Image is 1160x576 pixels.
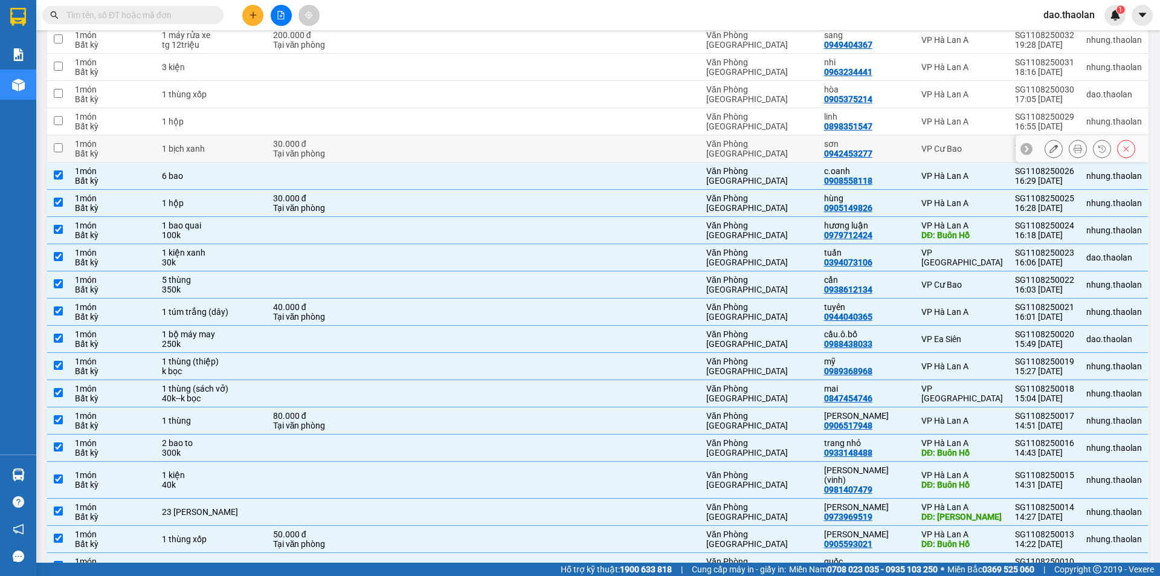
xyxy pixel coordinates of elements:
div: 14:22 [DATE] [1015,539,1074,549]
div: 40k [162,480,261,490]
div: 1 món [75,85,149,94]
div: 1 túm trắng (dây) [162,307,261,317]
div: Bất kỳ [75,312,149,322]
div: 16:03 [DATE] [1015,285,1074,294]
div: 16:45 [DATE] [1015,149,1074,158]
div: Văn Phòng [GEOGRAPHIC_DATA] [706,221,812,240]
div: nhung.thaolan [1086,534,1142,544]
div: 0938612134 [824,285,872,294]
div: 0908558118 [824,176,872,186]
span: Miền Nam [789,563,938,576]
div: hòa [824,85,909,94]
div: DĐ: Hoàng Vân [921,512,1003,522]
div: 0905593021 [824,539,872,549]
div: Tại văn phòng [273,312,368,322]
div: SG1108250014 [1015,502,1074,512]
div: Bất kỳ [75,230,149,240]
span: 1 [1118,5,1123,14]
div: 200.000 đ [273,30,368,40]
div: 30.000 đ [273,139,368,149]
div: 16:06 [DATE] [1015,257,1074,267]
span: file-add [277,11,285,19]
div: 14:51 [DATE] [1015,421,1074,430]
div: mỹ [824,357,909,366]
div: 1 thùng [162,416,261,426]
div: 14:31 [DATE] [1015,480,1074,490]
div: VP Hà Lan A [921,502,1003,512]
span: Cung cấp máy in - giấy in: [692,563,786,576]
div: c.oanh [824,166,909,176]
div: 0905149826 [824,203,872,213]
span: aim [304,11,313,19]
div: 1 món [75,302,149,312]
div: Bất kỳ [75,448,149,458]
img: logo-vxr [10,8,26,26]
div: 30k [162,257,261,267]
div: 40k--k bọc [162,393,261,403]
div: nhung.thaolan [1086,561,1142,571]
span: caret-down [1137,10,1148,21]
div: 1 món [75,166,149,176]
div: VP Hà Lan A [921,171,1003,181]
div: Bất kỳ [75,421,149,430]
div: nhung.thaolan [1086,307,1142,317]
div: VP Hà Lan A [921,529,1003,539]
div: Tại văn phòng [273,421,368,430]
div: SG1108250031 [1015,57,1074,67]
div: VP Hà Lan A [921,416,1003,426]
div: Bất kỳ [75,512,149,522]
div: 0944040365 [824,312,872,322]
div: 14:27 [DATE] [1015,512,1074,522]
div: 1 món [75,275,149,285]
div: 15:04 [DATE] [1015,393,1074,403]
div: dao.thaolan [1086,334,1142,344]
div: 6 bao [162,171,261,181]
div: 1 món [75,329,149,339]
div: Văn Phòng [GEOGRAPHIC_DATA] [706,85,812,104]
div: 350k [162,285,261,294]
div: 16:01 [DATE] [1015,312,1074,322]
div: kim ngân (vinh) [824,465,909,485]
button: plus [242,5,263,26]
div: nhung.thaolan [1086,507,1142,517]
div: Văn Phòng [GEOGRAPHIC_DATA] [706,438,812,458]
span: search [50,11,59,19]
div: 0933148488 [824,448,872,458]
div: SG1108250030 [1015,85,1074,94]
div: VP Hà Lan A [921,117,1003,126]
div: nhung.thaolan [1086,443,1142,453]
div: VP [GEOGRAPHIC_DATA] [921,248,1003,267]
div: DĐ: Buôn Hồ [921,448,1003,458]
div: 0979712424 [824,230,872,240]
div: Bất kỳ [75,203,149,213]
div: Tại văn phòng [273,40,368,50]
strong: 0369 525 060 [982,565,1034,574]
div: VP Hà Lan A [921,221,1003,230]
div: hoàng vân [824,502,909,512]
div: Bất kỳ [75,257,149,267]
div: nhung.thaolan [1086,389,1142,398]
div: Bất kỳ [75,285,149,294]
div: 0942453277 [824,149,872,158]
div: 1 món [75,438,149,448]
div: Văn Phòng [GEOGRAPHIC_DATA] [706,329,812,349]
div: 50.000 đ [273,529,368,539]
div: tuyên [824,302,909,312]
div: SG1108250025 [1015,193,1074,203]
div: SG1108250010 [1015,557,1074,566]
div: nhung.thaolan [1086,62,1142,72]
div: nhung.thaolan [1086,198,1142,208]
span: copyright [1093,565,1101,574]
div: hùng [824,193,909,203]
div: Tại văn phòng [273,203,368,213]
div: nhung.thaolan [1086,171,1142,181]
div: 1 món [75,384,149,393]
div: 16:29 [DATE] [1015,176,1074,186]
img: warehouse-icon [12,468,25,481]
div: 0847454746 [824,393,872,403]
button: caret-down [1132,5,1153,26]
div: SG1108250032 [1015,30,1074,40]
div: Văn Phòng [GEOGRAPHIC_DATA] [706,502,812,522]
div: quốc [824,557,909,566]
div: nhung.thaolan [1086,225,1142,235]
